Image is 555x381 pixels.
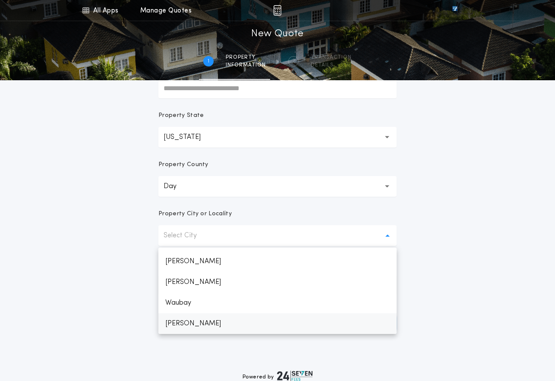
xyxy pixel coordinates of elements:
h2: 2 [292,58,295,65]
img: vs-icon [437,6,473,15]
p: [PERSON_NAME] [158,313,397,334]
span: Transaction [311,54,352,61]
p: Waubay [158,293,397,313]
button: [US_STATE] [158,127,397,148]
span: Property [226,54,266,61]
div: Powered by [243,371,312,381]
span: information [226,62,266,69]
img: img [273,5,281,16]
p: Property County [158,161,208,169]
button: Select City [158,225,397,246]
h1: New Quote [251,27,304,41]
p: Select City [164,230,211,241]
span: details [311,62,352,69]
p: Property State [158,111,204,120]
h2: 1 [208,58,209,65]
img: logo [277,371,312,381]
p: Property City or Locality [158,210,232,218]
button: Day [158,176,397,197]
ul: Select City [158,248,397,334]
p: Day [164,181,190,192]
p: [US_STATE] [164,132,214,142]
p: [PERSON_NAME] [158,272,397,293]
p: [PERSON_NAME] [158,251,397,272]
